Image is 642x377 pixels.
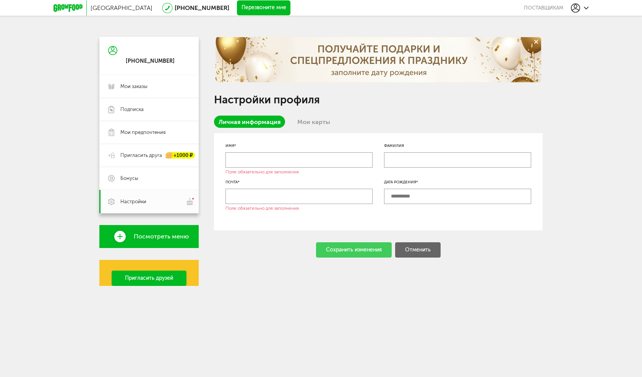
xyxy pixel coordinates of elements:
div: Поле обязательно для заполнения. [225,169,300,175]
span: Настройки [120,198,146,205]
span: Посмотреть меню [134,233,189,240]
div: Поле обязательно для заполнения. [225,206,300,211]
a: Пригласить друга +1000 ₽ [99,144,199,167]
a: Бонусы [99,167,199,190]
div: [PHONE_NUMBER] [126,58,175,65]
a: Настройки [99,190,199,213]
div: Фамилия [384,143,531,149]
a: Посмотреть меню [99,225,199,248]
button: Перезвоните мне [237,0,290,16]
span: Мои предпочтения [120,129,165,136]
span: Пригласить друга [120,152,162,159]
h1: Настройки профиля [214,95,543,105]
a: [PHONE_NUMBER] [175,4,229,11]
span: Мои заказы [120,83,148,90]
a: Мои предпочтения [99,121,199,144]
span: Подписка [120,106,144,113]
a: Подписка [99,98,199,121]
a: Мои заказы [99,75,199,98]
span: [GEOGRAPHIC_DATA] [91,4,152,11]
div: Дата рождения* [384,179,531,185]
a: Пригласить друзей [112,271,186,286]
div: Почта* [225,179,373,185]
div: +1000 ₽ [166,152,195,159]
a: Мои карты [293,116,335,128]
a: Личная информация [214,116,285,128]
span: Бонусы [120,175,138,182]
